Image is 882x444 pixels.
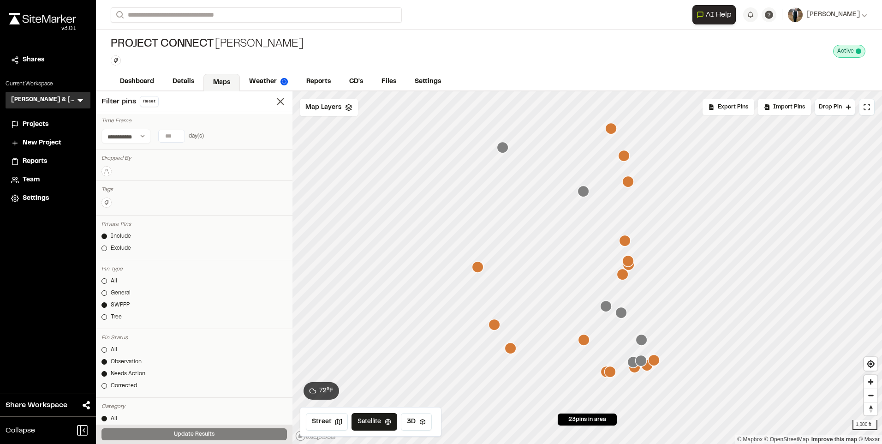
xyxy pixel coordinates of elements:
div: Map marker [619,235,631,247]
div: Map marker [472,261,484,273]
div: Map marker [623,259,635,271]
button: 3D [401,413,432,431]
a: New Project [11,138,85,148]
a: Shares [11,55,85,65]
div: General [111,289,131,297]
a: Map feedback [811,436,857,443]
div: No pins available to export [703,99,754,115]
div: Map marker [622,255,634,267]
button: Satellite [352,413,397,431]
button: Zoom out [864,389,877,402]
h3: [PERSON_NAME] & [PERSON_NAME] [11,96,76,105]
span: AI Help [706,9,732,20]
span: Project Connect [111,37,213,52]
div: Dropped By [101,154,287,162]
div: Open AI Assistant [692,5,739,24]
div: Time Frame [101,117,287,125]
span: Collapse [6,425,35,436]
div: Tree [111,313,122,321]
div: Map marker [627,356,639,368]
span: Active [837,47,854,55]
div: SWPPP [111,301,130,309]
div: Category [101,402,287,411]
div: day(s) [189,132,204,140]
div: Map marker [615,307,627,319]
button: [PERSON_NAME] [788,7,867,22]
a: OpenStreetMap [764,436,809,443]
a: Details [163,73,203,90]
div: Oh geez...please don't... [9,24,76,33]
span: 72 ° F [319,386,334,396]
button: Open AI Assistant [692,5,736,24]
span: Filter pins [101,96,136,107]
div: All [111,277,117,285]
span: 23 pins in area [568,415,606,424]
div: Map marker [505,342,517,354]
a: Mapbox logo [295,431,336,441]
div: Map marker [604,366,616,378]
canvas: Map [292,91,882,444]
span: Zoom out [864,389,877,402]
p: Current Workspace [6,80,90,88]
span: Export Pins [718,103,748,111]
span: Projects [23,120,48,130]
button: Find my location [864,357,877,371]
div: Map marker [489,319,501,331]
div: Map marker [601,366,613,378]
button: Zoom in [864,375,877,389]
div: Map marker [578,186,590,198]
a: Reports [11,156,85,167]
span: Team [23,175,40,185]
a: CD's [340,73,372,90]
a: Mapbox [737,436,763,443]
div: Map marker [648,354,660,366]
span: Drop Pin [819,103,842,111]
div: All [111,346,117,354]
div: Needs Action [111,370,145,378]
div: Map marker [605,123,617,135]
span: This project is active and counting against your active project count. [856,48,861,54]
button: Street [306,413,348,431]
div: Include [111,232,131,240]
div: Tags [101,186,287,194]
span: Settings [23,193,49,204]
a: Dashboard [111,73,163,90]
div: Import Pins into your project [758,99,811,115]
div: 1,000 ft [852,420,877,430]
a: Projects [11,120,85,130]
a: Files [372,73,405,90]
a: Maps [203,74,240,91]
button: Update Results [101,428,287,440]
a: Team [11,175,85,185]
div: Map marker [622,176,634,188]
div: Corrected [111,382,137,390]
button: 72°F [304,382,339,400]
div: Observation [111,358,142,366]
span: [PERSON_NAME] [806,10,860,20]
div: Map marker [617,269,629,281]
div: Map marker [636,334,648,346]
span: Import Pins [773,103,805,111]
div: Map marker [641,360,653,372]
a: Settings [405,73,450,90]
div: Map marker [578,334,590,346]
img: User [788,7,803,22]
span: Share Workspace [6,400,67,411]
button: Reset bearing to north [864,402,877,415]
img: rebrand.png [9,13,76,24]
button: Reset [140,96,159,107]
span: Shares [23,55,44,65]
button: Edit Tags [111,55,121,66]
a: Reports [297,73,340,90]
button: Drop Pin [815,99,855,115]
div: All [111,414,117,423]
div: Map marker [497,142,509,154]
div: This project is active and counting against your active project count. [833,45,865,58]
button: Edit Tags [101,198,112,208]
a: Weather [240,73,297,90]
button: Search [111,7,127,23]
div: Private Pins [101,220,287,228]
